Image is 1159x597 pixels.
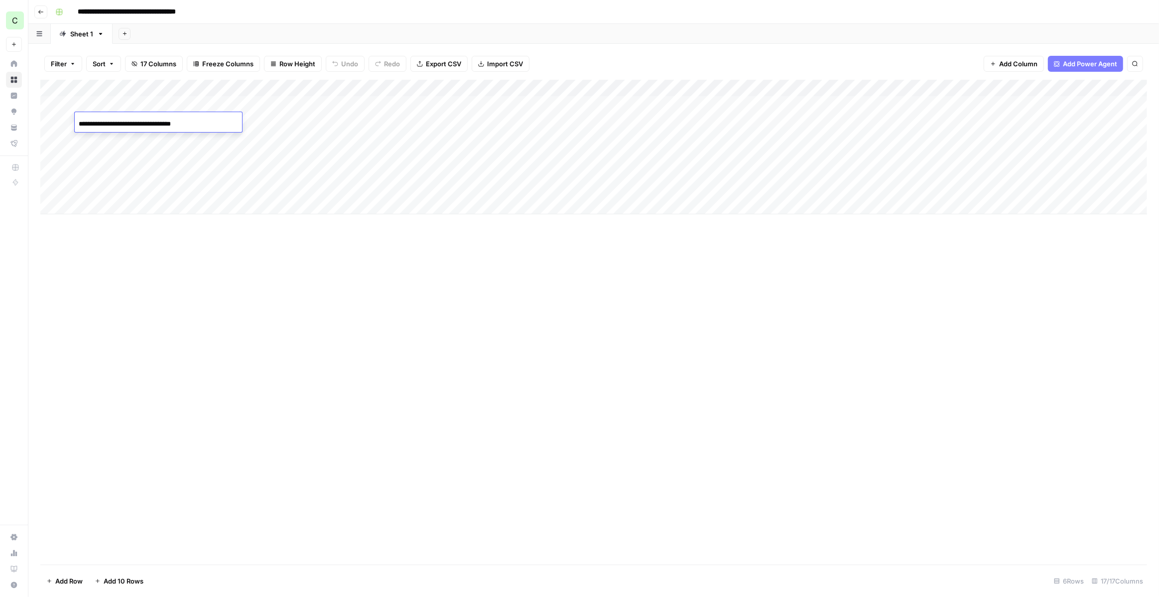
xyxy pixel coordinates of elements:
[93,59,106,69] span: Sort
[6,104,22,120] a: Opportunities
[51,24,113,44] a: Sheet 1
[202,59,254,69] span: Freeze Columns
[369,56,406,72] button: Redo
[6,88,22,104] a: Insights
[55,576,83,586] span: Add Row
[487,59,523,69] span: Import CSV
[70,29,93,39] div: Sheet 1
[12,14,18,26] span: C
[264,56,322,72] button: Row Height
[6,8,22,33] button: Workspace: CoStar Group
[984,56,1044,72] button: Add Column
[6,72,22,88] a: Browse
[1050,573,1088,589] div: 6 Rows
[140,59,176,69] span: 17 Columns
[6,136,22,151] a: Flightpath
[384,59,400,69] span: Redo
[1088,573,1147,589] div: 17/17 Columns
[426,59,461,69] span: Export CSV
[44,56,82,72] button: Filter
[279,59,315,69] span: Row Height
[341,59,358,69] span: Undo
[51,59,67,69] span: Filter
[6,56,22,72] a: Home
[410,56,468,72] button: Export CSV
[125,56,183,72] button: 17 Columns
[86,56,121,72] button: Sort
[40,573,89,589] button: Add Row
[1048,56,1123,72] button: Add Power Agent
[326,56,365,72] button: Undo
[104,576,143,586] span: Add 10 Rows
[472,56,529,72] button: Import CSV
[6,120,22,136] a: Your Data
[89,573,149,589] button: Add 10 Rows
[999,59,1037,69] span: Add Column
[6,545,22,561] a: Usage
[6,529,22,545] a: Settings
[1063,59,1117,69] span: Add Power Agent
[6,577,22,593] button: Help + Support
[6,561,22,577] a: Learning Hub
[187,56,260,72] button: Freeze Columns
